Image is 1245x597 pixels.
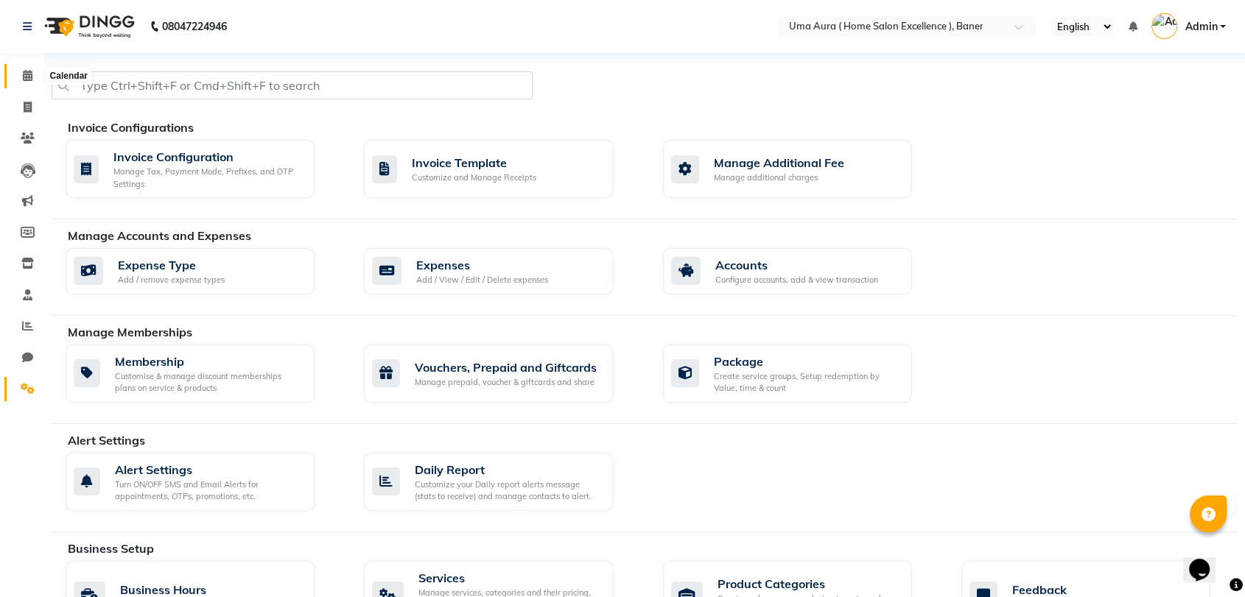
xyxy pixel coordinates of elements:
[416,256,548,274] div: Expenses
[416,274,548,286] div: Add / View / Edit / Delete expenses
[415,478,601,503] div: Customize your Daily report alerts message (stats to receive) and manage contacts to alert.
[714,154,844,172] div: Manage Additional Fee
[714,353,900,370] div: Package
[415,358,597,376] div: Vouchers, Prepaid and Giftcards
[715,256,878,274] div: Accounts
[66,453,342,511] a: Alert SettingsTurn ON/OFF SMS and Email Alerts for appointments, OTPs, promotions, etc.
[364,345,640,403] a: Vouchers, Prepaid and GiftcardsManage prepaid, voucher & giftcards and share
[66,248,342,294] a: Expense TypeAdd / remove expense types
[113,166,303,190] div: Manage Tax, Payment Mode, Prefixes, and OTP Settings
[115,370,303,395] div: Customise & manage discount memberships plans on service & products
[115,478,303,503] div: Turn ON/OFF SMS and Email Alerts for appointments, OTPs, promotions, etc.
[118,256,225,274] div: Expense Type
[162,6,227,47] b: 08047224946
[714,172,844,184] div: Manage additional charges
[412,154,536,172] div: Invoice Template
[715,274,878,286] div: Configure accounts, add & view transaction
[1183,538,1230,582] iframe: chat widget
[714,370,900,395] div: Create service groups, Setup redemption by Value, time & count
[364,248,640,294] a: ExpensesAdd / View / Edit / Delete expenses
[663,140,939,198] a: Manage Additional FeeManage additional charges
[415,461,601,478] div: Daily Report
[66,140,342,198] a: Invoice ConfigurationManage Tax, Payment Mode, Prefixes, and OTP Settings
[663,248,939,294] a: AccountsConfigure accounts, add & view transaction
[66,345,342,403] a: MembershipCustomise & manage discount memberships plans on service & products
[118,274,225,286] div: Add / remove expense types
[46,68,91,85] div: Calendar
[52,71,533,99] input: Type Ctrl+Shift+F or Cmd+Shift+F to search
[113,148,303,166] div: Invoice Configuration
[364,140,640,198] a: Invoice TemplateCustomize and Manage Receipts
[1151,13,1177,39] img: Admin
[364,453,640,511] a: Daily ReportCustomize your Daily report alerts message (stats to receive) and manage contacts to ...
[38,6,138,47] img: logo
[718,575,900,593] div: Product Categories
[663,345,939,403] a: PackageCreate service groups, Setup redemption by Value, time & count
[115,353,303,370] div: Membership
[412,172,536,184] div: Customize and Manage Receipts
[115,461,303,478] div: Alert Settings
[418,569,601,587] div: Services
[1185,19,1217,35] span: Admin
[415,376,597,389] div: Manage prepaid, voucher & giftcards and share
